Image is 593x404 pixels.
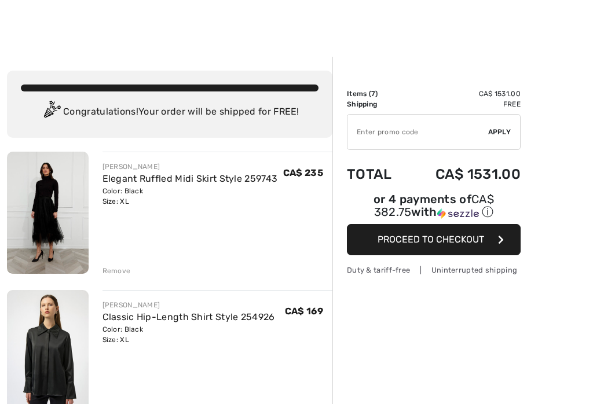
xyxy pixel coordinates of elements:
[21,101,319,124] div: Congratulations! Your order will be shipped for FREE!
[285,306,323,317] span: CA$ 169
[347,89,407,99] td: Items ( )
[347,194,521,224] div: or 4 payments ofCA$ 382.75withSezzle Click to learn more about Sezzle
[407,89,521,99] td: CA$ 1531.00
[347,265,521,276] div: Duty & tariff-free | Uninterrupted shipping
[371,90,375,98] span: 7
[103,300,275,310] div: [PERSON_NAME]
[40,101,63,124] img: Congratulation2.svg
[437,208,479,219] img: Sezzle
[488,127,511,137] span: Apply
[347,194,521,220] div: or 4 payments of with
[103,266,131,276] div: Remove
[378,234,484,245] span: Proceed to Checkout
[347,99,407,109] td: Shipping
[347,224,521,255] button: Proceed to Checkout
[347,115,488,149] input: Promo code
[407,99,521,109] td: Free
[103,173,278,184] a: Elegant Ruffled Midi Skirt Style 259743
[283,167,323,178] span: CA$ 235
[407,155,521,194] td: CA$ 1531.00
[103,186,278,207] div: Color: Black Size: XL
[347,155,407,194] td: Total
[7,152,89,274] img: Elegant Ruffled Midi Skirt Style 259743
[103,161,278,172] div: [PERSON_NAME]
[374,192,494,219] span: CA$ 382.75
[103,311,275,322] a: Classic Hip-Length Shirt Style 254926
[103,324,275,345] div: Color: Black Size: XL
